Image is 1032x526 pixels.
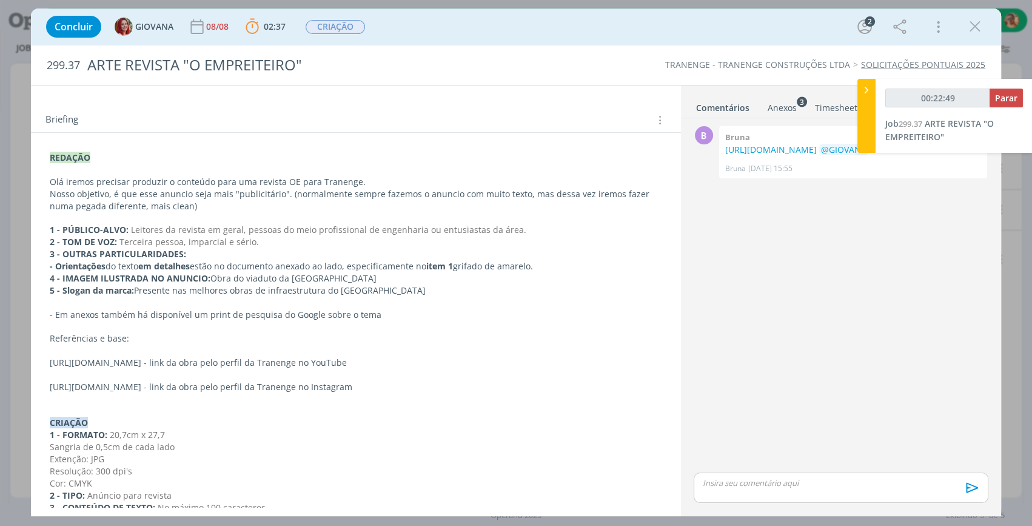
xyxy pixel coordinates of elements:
span: Resolução: 300 dpi's [50,465,132,477]
span: 299.37 [899,118,922,129]
strong: em detalhes [138,260,190,272]
strong: CRIAÇÃO [50,417,88,428]
strong: 1 - FORMATO: [50,429,107,440]
span: Sangria de 0,5cm de cada lado [50,441,175,453]
span: GIOVANA [135,22,173,31]
span: Terceira pessoa, imparcial e sério. [119,236,259,248]
span: - Em anexos também há disponível um print de pesquisa do Google sobre o tema [50,309,381,320]
strong: 2 - TOM DE VOZ: [50,236,117,248]
span: ARTE REVISTA "O EMPREITEIRO" [885,118,994,143]
span: [DATE] 15:55 [748,163,792,174]
span: Briefing [45,112,78,128]
p: Obra do viaduto da [GEOGRAPHIC_DATA] [50,272,662,285]
a: [URL][DOMAIN_NAME] [725,144,817,155]
a: Job299.37ARTE REVISTA "O EMPREITEIRO" [885,118,994,143]
p: [URL][DOMAIN_NAME] - link da obra pelo perfil da Tranenge no YouTube [50,357,662,369]
button: CRIAÇÃO [305,19,366,35]
span: 02:37 [264,21,286,32]
p: Bruna [725,163,746,174]
strong: 2 - TIPO: [50,490,85,501]
button: 02:37 [243,17,289,36]
strong: 3 - CONTEÚDO DE TEXTO: [50,502,155,513]
a: Comentários [695,96,750,114]
span: 299.37 [47,59,80,72]
div: B [695,126,713,144]
span: @GIOVANA [821,144,866,155]
span: CRIAÇÃO [306,20,365,34]
strong: 5 - Slogan da marca: [50,285,134,296]
p: Presente nas melhores obras de infraestrutura do [GEOGRAPHIC_DATA] [50,285,662,297]
div: Anexos [768,102,797,114]
button: 2 [855,17,874,36]
p: Referências e base: [50,332,662,345]
a: Timesheet [814,96,858,114]
span: Tarefas [43,99,73,113]
img: G [115,18,133,36]
a: TRANENGE - TRANENGE CONSTRUÇÕES LTDA [665,59,850,70]
b: Bruna [725,132,750,143]
div: dialog [31,8,1001,516]
span: No máximo 100 caracteres [158,502,266,513]
a: SOLICITAÇÕES PONTUAIS 2025 [861,59,985,70]
button: GGIOVANA [115,18,173,36]
span: Cor: CMYK [50,477,92,489]
span: Extenção: JPG [50,453,104,465]
span: Anúncio para revista [87,490,172,501]
p: [URL][DOMAIN_NAME] - link da obra pelo perfil da Tranenge no Instagram [50,381,662,393]
span: 20,7cm x 27,7 [110,429,165,440]
span: Parar [995,92,1017,104]
strong: REDAÇÃO [50,152,90,163]
div: ARTE REVISTA "O EMPREITEIRO" [82,50,589,80]
p: Olá iremos precisar produzir o conteúdo para uma revista OE para Tranenge. [50,176,662,188]
strong: item 1 [426,260,453,272]
sup: 3 [797,96,807,107]
button: Parar [990,89,1023,107]
button: Concluir [46,16,101,38]
p: do texto estão no documento anexado ao lado, especificamente no grifado de amarelo. [50,260,662,272]
p: Nosso objetivo, é que esse anuncio seja mais "publicitário". (normalmente sempre fazemos o anunci... [50,188,662,212]
div: 08/08 [206,22,231,31]
strong: 3 - OUTRAS PARTICULARIDADES: [50,248,186,260]
span: Leitores da revista em geral, pessoas do meio profissional de engenharia ou entusiastas da área. [131,224,526,235]
strong: 1 - PÚBLICO-ALVO: [50,224,129,235]
span: Concluir [55,22,93,32]
div: 2 [865,16,875,27]
strong: - Orientações [50,260,106,272]
strong: 4 - IMAGEM ILUSTRADA NO ANUNCIO: [50,272,210,284]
